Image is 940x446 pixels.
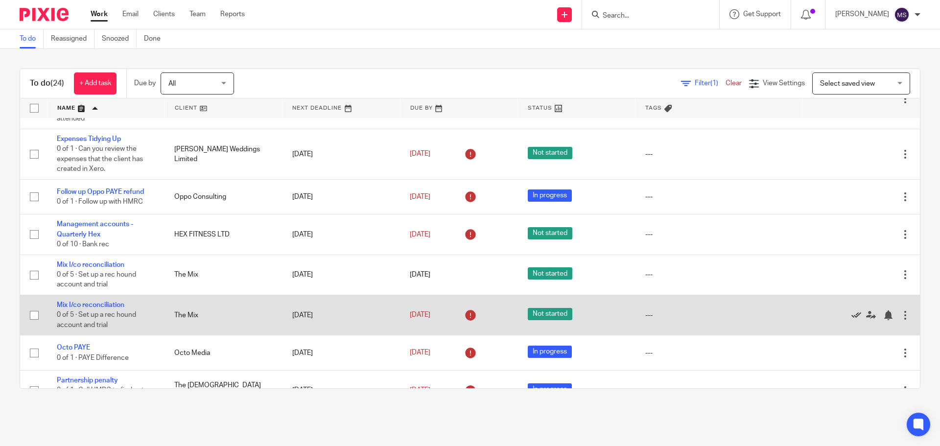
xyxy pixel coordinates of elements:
[726,80,742,87] a: Clear
[410,271,430,278] span: [DATE]
[57,241,109,248] span: 0 of 10 · Bank rec
[645,348,793,358] div: ---
[57,387,144,404] span: 0 of 1 · Call HMRC to find out status of appeal of penalty
[528,147,572,159] span: Not started
[164,179,282,214] td: Oppo Consulting
[645,310,793,320] div: ---
[144,29,168,48] a: Done
[51,29,94,48] a: Reassigned
[645,385,793,395] div: ---
[57,344,90,351] a: Octo PAYE
[528,308,572,320] span: Not started
[164,214,282,255] td: HEX FITNESS LTD
[763,80,805,87] span: View Settings
[645,105,662,111] span: Tags
[410,350,430,356] span: [DATE]
[528,189,572,202] span: In progress
[30,78,64,89] h1: To do
[851,310,866,320] a: Mark as done
[168,80,176,87] span: All
[410,151,430,158] span: [DATE]
[57,312,136,329] span: 0 of 5 · Set up a rec hound account and trial
[282,255,400,295] td: [DATE]
[57,302,124,308] a: Mix I/co reconciliation
[528,227,572,239] span: Not started
[164,295,282,335] td: The Mix
[894,7,910,23] img: svg%3E
[743,11,781,18] span: Get Support
[164,255,282,295] td: The Mix
[57,261,124,268] a: Mix I/co reconciliation
[164,335,282,370] td: Octo Media
[710,80,718,87] span: (1)
[645,230,793,239] div: ---
[164,129,282,179] td: [PERSON_NAME] Weddings Limited
[57,221,133,237] a: Management accounts - Quarterly Hex
[74,72,117,94] a: + Add task
[695,80,726,87] span: Filter
[153,9,175,19] a: Clients
[57,198,143,205] span: 0 of 1 · Follow up with HMRC
[282,295,400,335] td: [DATE]
[57,145,143,172] span: 0 of 1 · Can you review the expenses that the client has created in Xero.
[410,193,430,200] span: [DATE]
[282,335,400,370] td: [DATE]
[20,8,69,21] img: Pixie
[282,179,400,214] td: [DATE]
[164,370,282,410] td: The [DEMOGRAPHIC_DATA] AdVANtage
[57,136,121,142] a: Expenses Tidying Up
[57,95,149,122] span: 0 of 1 · A monthly CPD training session to be booked and attended
[122,9,139,19] a: Email
[102,29,137,48] a: Snoozed
[282,370,400,410] td: [DATE]
[645,149,793,159] div: ---
[282,214,400,255] td: [DATE]
[645,192,793,202] div: ---
[189,9,206,19] a: Team
[528,383,572,396] span: In progress
[835,9,889,19] p: [PERSON_NAME]
[57,377,118,384] a: Partnership penalty
[602,12,690,21] input: Search
[282,129,400,179] td: [DATE]
[820,80,875,87] span: Select saved view
[57,188,144,195] a: Follow up Oppo PAYE refund
[220,9,245,19] a: Reports
[20,29,44,48] a: To do
[57,354,129,361] span: 0 of 1 · PAYE Difference
[57,271,136,288] span: 0 of 5 · Set up a rec hound account and trial
[410,312,430,319] span: [DATE]
[50,79,64,87] span: (24)
[645,270,793,280] div: ---
[410,387,430,394] span: [DATE]
[528,267,572,280] span: Not started
[528,346,572,358] span: In progress
[91,9,108,19] a: Work
[410,231,430,238] span: [DATE]
[134,78,156,88] p: Due by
